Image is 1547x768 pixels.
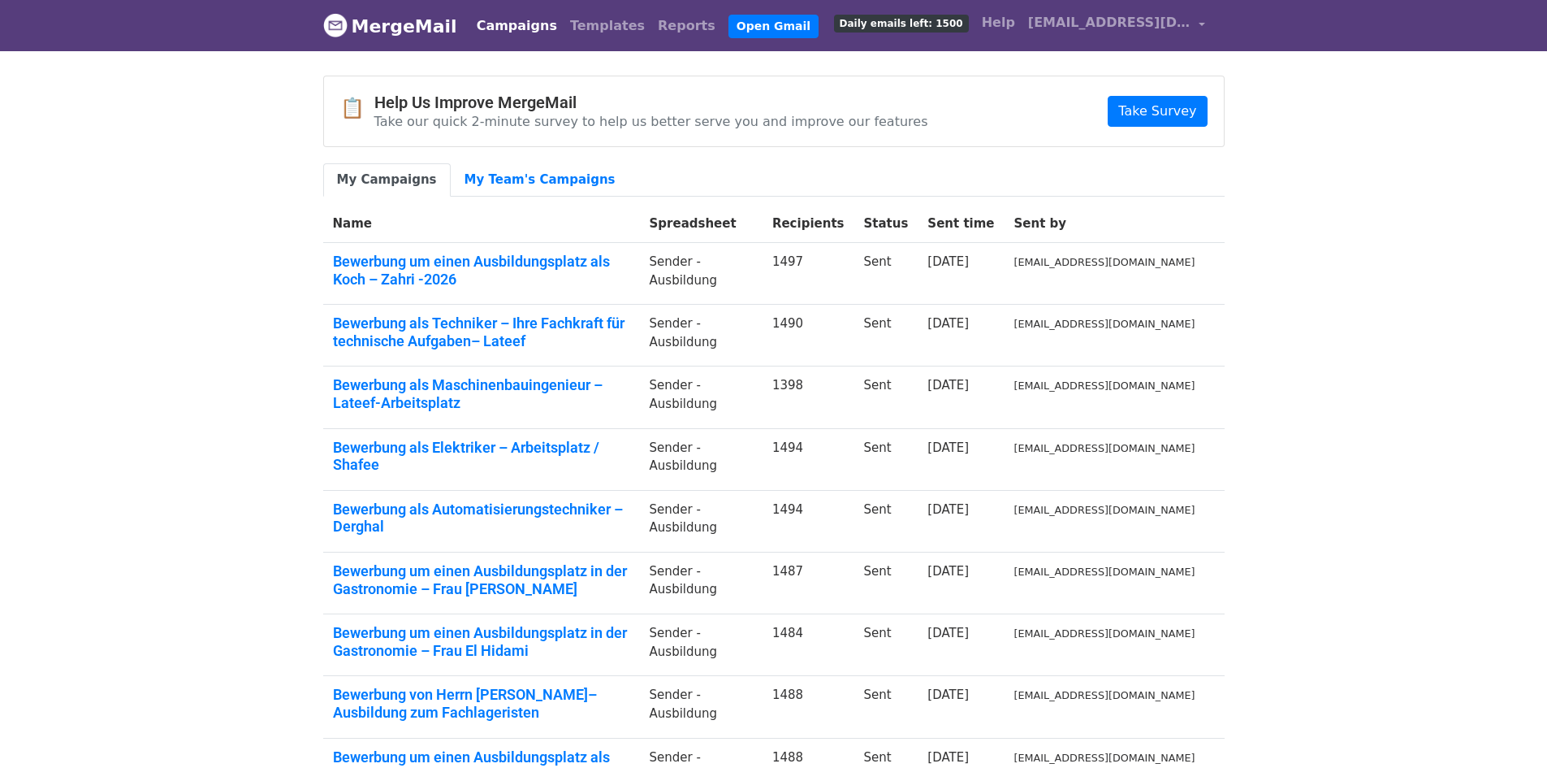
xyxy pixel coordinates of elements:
[853,205,918,243] th: Status
[763,676,854,738] td: 1488
[451,163,629,197] a: My Team's Campaigns
[927,316,969,331] a: [DATE]
[834,15,969,33] span: Daily emails left: 1500
[1014,752,1195,764] small: [EMAIL_ADDRESS][DOMAIN_NAME]
[470,10,564,42] a: Campaigns
[853,428,918,490] td: Sent
[333,501,630,536] a: Bewerbung als Automatisierungstechniker – Derghal
[333,686,630,721] a: Bewerbung von Herrn [PERSON_NAME]– Ausbildung zum Fachlageristen
[927,688,969,702] a: [DATE]
[323,9,457,43] a: MergeMail
[853,243,918,305] td: Sent
[927,378,969,393] a: [DATE]
[763,490,854,552] td: 1494
[763,614,854,676] td: 1484
[640,367,763,428] td: Sender -Ausbildung
[918,205,1004,243] th: Sent time
[1005,205,1205,243] th: Sent by
[1014,318,1195,330] small: [EMAIL_ADDRESS][DOMAIN_NAME]
[640,305,763,367] td: Sender -Ausbildung
[828,7,975,39] a: Daily emails left: 1500
[975,7,1022,39] a: Help
[853,614,918,676] td: Sent
[333,253,630,288] a: Bewerbung um einen Ausbildungsplatz als Koch – Zahri -2026
[640,205,763,243] th: Spreadsheet
[927,626,969,640] a: [DATE]
[853,676,918,738] td: Sent
[374,93,928,112] h4: Help Us Improve MergeMail
[640,614,763,676] td: Sender -Ausbildung
[340,97,374,120] span: 📋
[640,243,763,305] td: Sender -Ausbildung
[927,254,969,269] a: [DATE]
[564,10,651,42] a: Templates
[927,502,969,517] a: [DATE]
[1108,96,1207,127] a: Take Survey
[853,490,918,552] td: Sent
[333,624,630,659] a: Bewerbung um einen Ausbildungsplatz in der Gastronomie – Frau El Hidami
[323,13,348,37] img: MergeMail logo
[333,315,630,349] a: Bewerbung als Techniker – Ihre Fachkraft für technische Aufgaben– Lateef
[651,10,722,42] a: Reports
[1014,689,1195,701] small: [EMAIL_ADDRESS][DOMAIN_NAME]
[323,205,640,243] th: Name
[763,367,854,428] td: 1398
[333,376,630,411] a: Bewerbung als Maschinenbauingenieur – Lateef-Arbeitsplatz
[853,305,918,367] td: Sent
[323,163,451,197] a: My Campaigns
[728,15,819,38] a: Open Gmail
[640,552,763,614] td: Sender -Ausbildung
[927,564,969,579] a: [DATE]
[927,750,969,765] a: [DATE]
[853,552,918,614] td: Sent
[1014,256,1195,268] small: [EMAIL_ADDRESS][DOMAIN_NAME]
[763,243,854,305] td: 1497
[1014,504,1195,516] small: [EMAIL_ADDRESS][DOMAIN_NAME]
[763,205,854,243] th: Recipients
[640,490,763,552] td: Sender -Ausbildung
[1014,627,1195,640] small: [EMAIL_ADDRESS][DOMAIN_NAME]
[374,113,928,130] p: Take our quick 2-minute survey to help us better serve you and improve our features
[1014,442,1195,454] small: [EMAIL_ADDRESS][DOMAIN_NAME]
[333,562,630,597] a: Bewerbung um einen Ausbildungsplatz in der Gastronomie – Frau [PERSON_NAME]
[333,439,630,474] a: Bewerbung als Elektriker – Arbeitsplatz / Shafee
[640,428,763,490] td: Sender -Ausbildung
[763,428,854,490] td: 1494
[763,552,854,614] td: 1487
[1014,380,1195,392] small: [EMAIL_ADDRESS][DOMAIN_NAME]
[927,440,969,455] a: [DATE]
[853,367,918,428] td: Sent
[1022,7,1212,45] a: [EMAIL_ADDRESS][DOMAIN_NAME]
[1028,13,1190,33] span: [EMAIL_ADDRESS][DOMAIN_NAME]
[640,676,763,738] td: Sender -Ausbildung
[1014,566,1195,578] small: [EMAIL_ADDRESS][DOMAIN_NAME]
[763,305,854,367] td: 1490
